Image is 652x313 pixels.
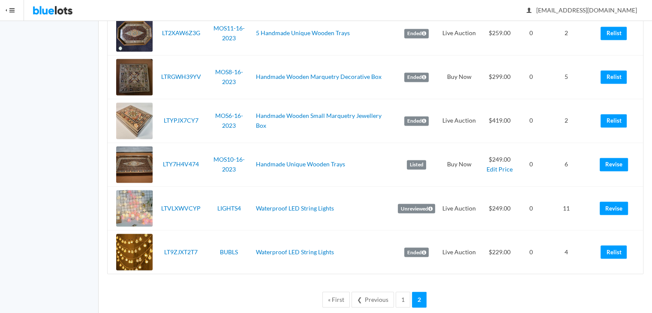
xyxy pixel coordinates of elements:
a: 1 [396,292,410,307]
label: Unreviewed [398,204,435,213]
label: Ended [404,29,429,38]
td: 6 [542,143,590,187]
td: $259.00 [480,12,520,55]
td: 0 [519,12,542,55]
a: ❮ Previous [352,292,394,307]
a: LIGHTS4 [217,204,241,211]
a: MOS6-16-2023 [215,112,243,129]
td: 0 [519,55,542,99]
td: $249.00 [480,187,520,230]
a: 2 [412,292,427,307]
label: Ended [404,116,429,126]
span: [EMAIL_ADDRESS][DOMAIN_NAME] [527,6,637,14]
a: LTVLXWVCYP [161,204,201,211]
td: 2 [542,99,590,143]
td: 0 [519,143,542,187]
td: 11 [542,187,590,230]
td: Live Auction [439,99,480,143]
td: Live Auction [439,187,480,230]
ion-icon: person [525,7,533,15]
a: MOS11-16-2023 [213,24,245,42]
td: 5 [542,55,590,99]
a: Edit Price [487,166,513,173]
a: LTY7H4V474 [163,160,199,168]
td: Buy Now [439,55,480,99]
td: 4 [542,230,590,274]
a: Revise [600,158,628,171]
a: Handmade Unique Wooden Trays [256,160,345,168]
a: Relist [601,70,627,84]
td: Live Auction [439,12,480,55]
a: Handmade Wooden Small Marquetry Jewellery Box [256,112,382,129]
td: 0 [519,230,542,274]
a: Relist [601,114,627,127]
td: $299.00 [480,55,520,99]
td: 0 [519,99,542,143]
a: « First [322,292,350,307]
a: Waterproof LED String Lights [256,204,334,211]
a: MOS8-16-2023 [215,68,243,85]
a: BUBLS [220,248,238,255]
td: 0 [519,187,542,230]
td: $249.00 [480,143,520,187]
label: Ended [404,72,429,82]
a: LTRGWH39YV [161,73,201,80]
a: LTYPJX7CY7 [164,117,198,124]
label: Ended [404,247,429,257]
td: Live Auction [439,230,480,274]
td: 2 [542,12,590,55]
a: MOS10-16-2023 [213,156,245,173]
a: 5 Handmade Unique Wooden Trays [256,29,350,36]
a: LT9ZJXT2T7 [164,248,198,255]
td: $419.00 [480,99,520,143]
a: Relist [601,27,627,40]
td: Buy Now [439,143,480,187]
td: $229.00 [480,230,520,274]
a: Handmade Wooden Marquetry Decorative Box [256,73,382,80]
a: LT2XAW6Z3G [162,29,200,36]
a: Relist [601,245,627,259]
label: Listed [407,160,426,169]
a: Waterproof LED String Lights [256,248,334,255]
a: Revise [600,202,628,215]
